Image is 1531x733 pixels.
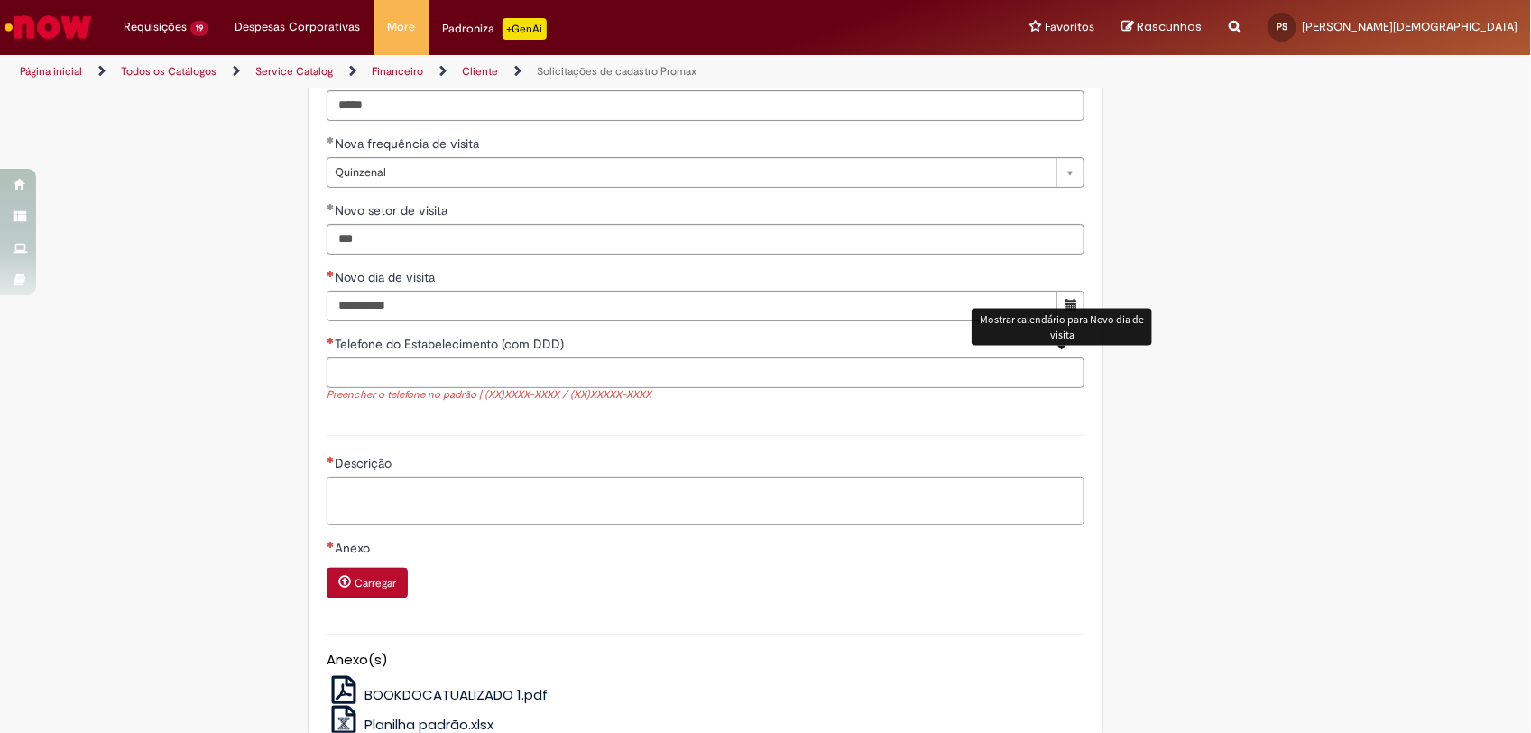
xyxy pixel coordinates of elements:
input: Novo setor de visita [327,224,1084,255]
span: Obrigatório Preenchido [327,136,335,144]
span: More [388,18,416,36]
a: Página inicial [20,64,82,79]
a: Solicitações de cadastro Promax [537,64,696,79]
p: +GenAi [503,18,547,40]
span: Necessários [327,337,335,344]
span: Anexo [335,540,374,556]
div: Padroniza [443,18,547,40]
a: BOOKDOCATUALIZADO 1.pdf [327,685,548,704]
span: PS [1277,21,1287,32]
a: Todos os Catálogos [121,64,217,79]
a: Rascunhos [1121,19,1202,36]
span: Rascunhos [1137,18,1202,35]
span: Telefone do Estabelecimento (com DDD) [335,336,567,352]
span: Favoritos [1045,18,1094,36]
a: Financeiro [372,64,423,79]
span: Necessários [327,270,335,277]
div: Mostrar calendário para Novo dia de visita [972,309,1152,345]
small: Carregar [355,577,396,591]
span: Quinzenal [335,158,1047,187]
span: [PERSON_NAME][DEMOGRAPHIC_DATA] [1302,19,1517,34]
span: Despesas Corporativas [235,18,361,36]
span: Obrigatório Preenchido [327,203,335,210]
span: Necessários [327,456,335,463]
input: Código Promax do Cliente [327,90,1084,121]
span: Descrição [335,455,395,471]
a: Cliente [462,64,498,79]
textarea: Descrição [327,477,1084,526]
span: 19 [190,21,208,36]
div: Preencher o telefone no padrão | (XX)XXXX-XXXX / (XX)XXXXX-XXXX [327,388,1084,404]
h5: Anexo(s) [327,653,1084,668]
input: Novo dia de visita [327,291,1057,321]
span: Novo dia de visita [335,269,438,285]
input: Telefone do Estabelecimento (com DDD) [327,357,1084,388]
a: Service Catalog [255,64,333,79]
button: Carregar anexo de Anexo Required [327,568,408,598]
span: BOOKDOCATUALIZADO 1.pdf [364,685,548,704]
span: Nova frequência de visita [335,135,483,152]
img: ServiceNow [2,9,95,45]
span: Requisições [124,18,187,36]
button: Mostrar calendário para Novo dia de visita [1056,291,1084,321]
ul: Trilhas de página [14,55,1007,88]
span: Novo setor de visita [335,202,451,218]
span: Necessários [327,541,335,548]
